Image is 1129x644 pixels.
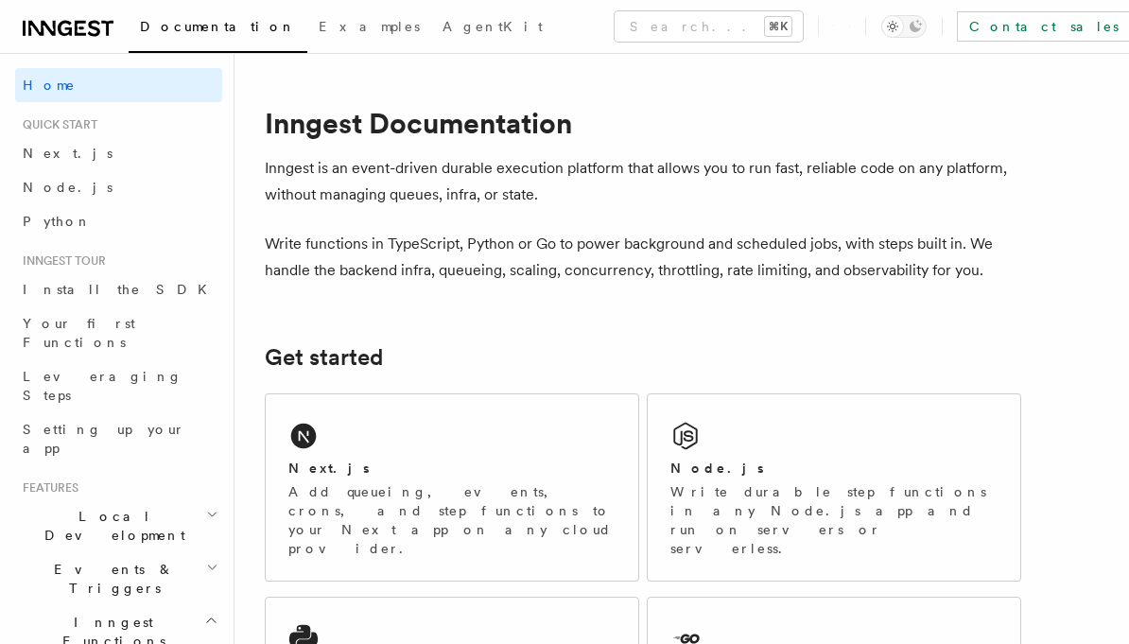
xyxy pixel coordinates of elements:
a: Python [15,204,222,238]
a: Get started [265,344,383,371]
span: Events & Triggers [15,560,206,598]
span: Home [23,76,76,95]
button: Events & Triggers [15,552,222,605]
span: Local Development [15,507,206,545]
span: AgentKit [443,19,543,34]
a: Setting up your app [15,412,222,465]
a: Leveraging Steps [15,359,222,412]
kbd: ⌘K [765,17,791,36]
span: Inngest tour [15,253,106,269]
span: Documentation [140,19,296,34]
span: Install the SDK [23,282,218,297]
h2: Node.js [670,459,764,478]
button: Toggle dark mode [881,15,927,38]
a: Documentation [129,6,307,53]
a: Home [15,68,222,102]
h1: Inngest Documentation [265,106,1021,140]
a: Node.js [15,170,222,204]
p: Write durable step functions in any Node.js app and run on servers or serverless. [670,482,998,558]
a: Next.jsAdd queueing, events, crons, and step functions to your Next app on any cloud provider. [265,393,639,582]
span: Python [23,214,92,229]
h2: Next.js [288,459,370,478]
p: Write functions in TypeScript, Python or Go to power background and scheduled jobs, with steps bu... [265,231,1021,284]
span: Next.js [23,146,113,161]
span: Leveraging Steps [23,369,182,403]
a: Node.jsWrite durable step functions in any Node.js app and run on servers or serverless. [647,393,1021,582]
button: Local Development [15,499,222,552]
span: Node.js [23,180,113,195]
span: Your first Functions [23,316,135,350]
a: Your first Functions [15,306,222,359]
span: Quick start [15,117,97,132]
span: Examples [319,19,420,34]
a: Install the SDK [15,272,222,306]
button: Search...⌘K [615,11,803,42]
p: Add queueing, events, crons, and step functions to your Next app on any cloud provider. [288,482,616,558]
a: Next.js [15,136,222,170]
span: Features [15,480,78,496]
a: AgentKit [431,6,554,51]
p: Inngest is an event-driven durable execution platform that allows you to run fast, reliable code ... [265,155,1021,208]
a: Examples [307,6,431,51]
span: Setting up your app [23,422,185,456]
